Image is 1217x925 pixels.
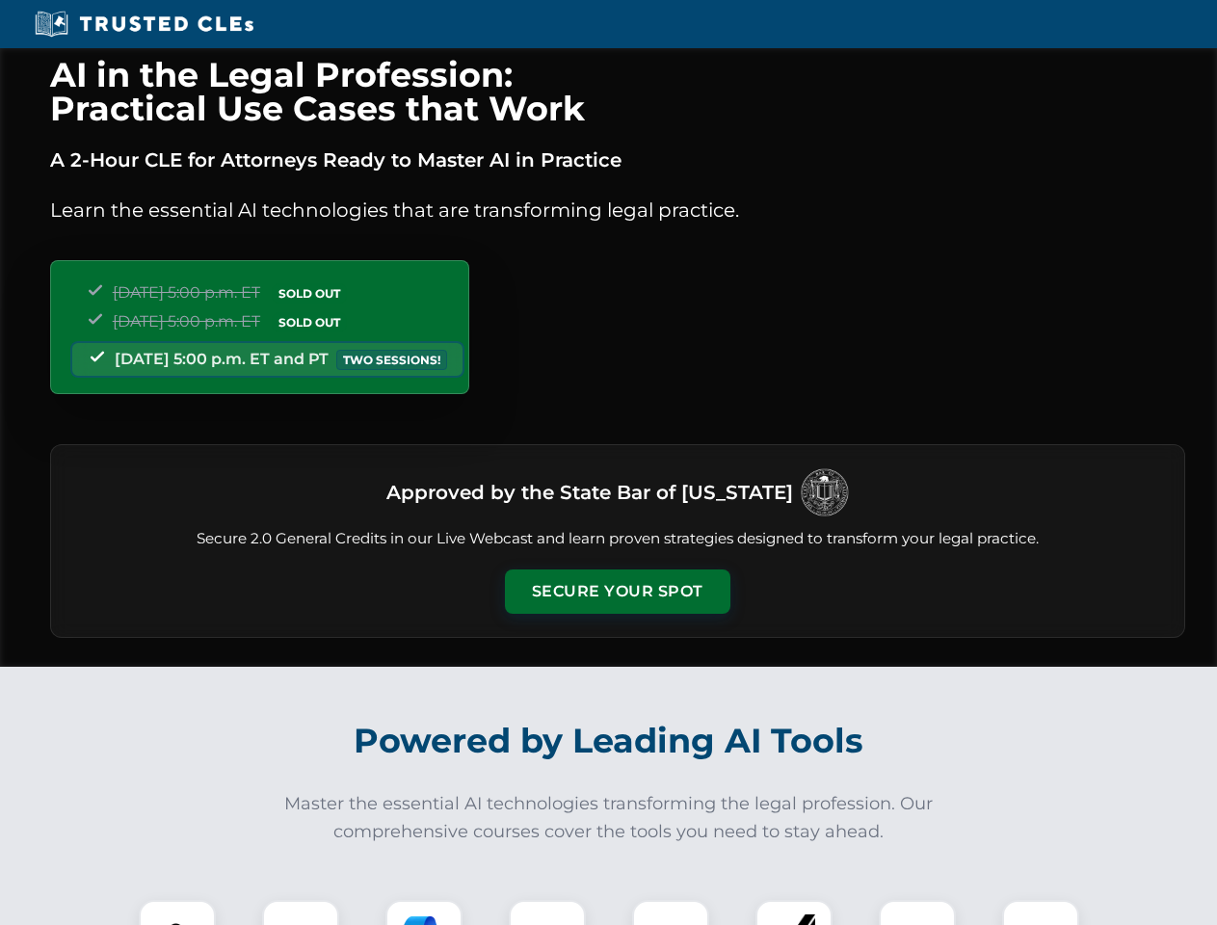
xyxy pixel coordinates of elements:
img: Logo [801,468,849,516]
span: SOLD OUT [272,283,347,304]
p: Learn the essential AI technologies that are transforming legal practice. [50,195,1185,225]
span: [DATE] 5:00 p.m. ET [113,312,260,330]
img: Trusted CLEs [29,10,259,39]
p: Secure 2.0 General Credits in our Live Webcast and learn proven strategies designed to transform ... [74,528,1161,550]
p: Master the essential AI technologies transforming the legal profession. Our comprehensive courses... [272,790,946,846]
h2: Powered by Leading AI Tools [75,707,1143,775]
span: SOLD OUT [272,312,347,332]
button: Secure Your Spot [505,569,730,614]
p: A 2-Hour CLE for Attorneys Ready to Master AI in Practice [50,145,1185,175]
h1: AI in the Legal Profession: Practical Use Cases that Work [50,58,1185,125]
span: [DATE] 5:00 p.m. ET [113,283,260,302]
h3: Approved by the State Bar of [US_STATE] [386,475,793,510]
